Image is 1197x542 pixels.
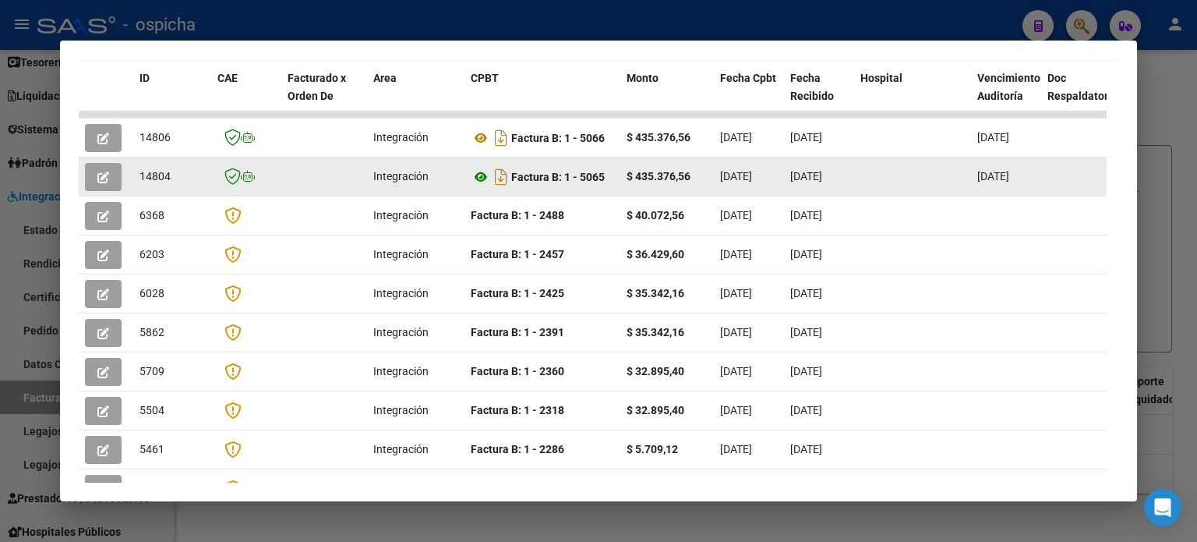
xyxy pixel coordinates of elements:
datatable-header-cell: Fecha Recibido [784,62,854,130]
span: Monto [627,72,659,84]
span: Fecha Cpbt [720,72,776,84]
span: 5332 [139,482,164,494]
span: [DATE] [720,482,752,494]
span: [DATE] [790,209,822,221]
span: Integración [373,287,429,299]
strong: $ 435.376,56 [627,170,690,182]
strong: Factura B: 1 - 5065 [511,171,605,183]
span: Vencimiento Auditoría [977,72,1040,102]
i: Descargar documento [491,165,511,190]
strong: $ 5.709,12 [627,443,678,455]
strong: $ 40.072,56 [627,209,684,221]
span: CPBT [471,72,499,84]
datatable-header-cell: Doc Respaldatoria [1041,62,1135,130]
span: [DATE] [720,170,752,182]
span: Integración [373,170,429,182]
strong: Factura B: 1 - 2457 [471,248,564,260]
span: Integración [373,404,429,416]
span: [DATE] [790,131,822,143]
span: CAE [217,72,238,84]
strong: $ 32.895,40 [627,404,684,416]
datatable-header-cell: Area [367,62,464,130]
span: ID [139,72,150,84]
strong: $ 35.342,16 [627,326,684,338]
span: 5461 [139,443,164,455]
strong: Factura B: 1 - 2360 [471,365,564,377]
span: [DATE] [790,287,822,299]
strong: Factura B: 1 - 2425 [471,287,564,299]
datatable-header-cell: ID [133,62,211,130]
strong: $ 32.895,40 [627,365,684,377]
span: [DATE] [790,443,822,455]
span: Fecha Recibido [790,72,834,102]
datatable-header-cell: Monto [620,62,714,130]
span: [DATE] [720,209,752,221]
datatable-header-cell: Hospital [854,62,971,130]
strong: $ 27.186,28 [627,482,684,494]
strong: Factura B: 1 - 2286 [471,443,564,455]
span: 5504 [139,404,164,416]
span: Integración [373,248,429,260]
datatable-header-cell: Facturado x Orden De [281,62,367,130]
span: [DATE] [790,326,822,338]
span: Integración [373,326,429,338]
span: [DATE] [720,131,752,143]
span: Facturado x Orden De [288,72,346,102]
strong: Factura B: 1 - 2488 [471,209,564,221]
span: [DATE] [977,131,1009,143]
strong: Factura B: 1 - 2245 [471,482,564,494]
span: Area [373,72,397,84]
div: Open Intercom Messenger [1144,489,1181,526]
strong: Factura B: 1 - 2318 [471,404,564,416]
datatable-header-cell: CPBT [464,62,620,130]
span: [DATE] [720,248,752,260]
strong: Factura B: 1 - 2391 [471,326,564,338]
span: 14806 [139,131,171,143]
span: [DATE] [720,326,752,338]
span: Doc Respaldatoria [1047,72,1118,102]
span: 6203 [139,248,164,260]
span: [DATE] [720,443,752,455]
span: Hospital [860,72,902,84]
datatable-header-cell: CAE [211,62,281,130]
span: [DATE] [977,170,1009,182]
span: [DATE] [720,365,752,377]
span: Integración [373,209,429,221]
span: [DATE] [790,365,822,377]
span: 14804 [139,170,171,182]
datatable-header-cell: Vencimiento Auditoría [971,62,1041,130]
span: 6028 [139,287,164,299]
span: [DATE] [790,404,822,416]
strong: Factura B: 1 - 5066 [511,132,605,144]
span: [DATE] [790,170,822,182]
span: Integración [373,365,429,377]
span: [DATE] [720,404,752,416]
span: [DATE] [790,482,822,494]
strong: $ 435.376,56 [627,131,690,143]
span: Integración [373,131,429,143]
datatable-header-cell: Fecha Cpbt [714,62,784,130]
span: [DATE] [790,248,822,260]
span: [DATE] [720,287,752,299]
strong: $ 35.342,16 [627,287,684,299]
strong: $ 36.429,60 [627,248,684,260]
span: 5862 [139,326,164,338]
span: Integración [373,443,429,455]
i: Descargar documento [491,126,511,151]
span: 6368 [139,209,164,221]
span: 5709 [139,365,164,377]
span: Integración [373,482,429,494]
